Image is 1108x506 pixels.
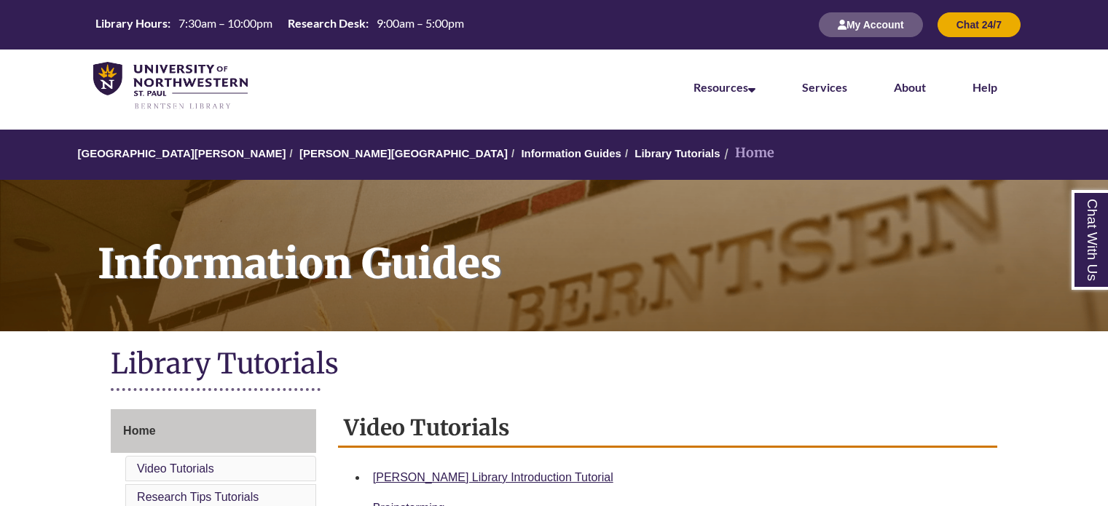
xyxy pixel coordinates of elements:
a: Home [111,409,316,453]
a: Research Tips Tutorials [137,491,259,503]
button: My Account [819,12,923,37]
h1: Library Tutorials [111,346,997,384]
table: Hours Today [90,15,470,33]
a: Services [802,80,847,94]
h2: Video Tutorials [338,409,997,448]
a: [PERSON_NAME][GEOGRAPHIC_DATA] [299,147,508,159]
span: Home [123,424,155,437]
a: [PERSON_NAME] Library Introduction Tutorial [373,471,613,483]
a: My Account [819,18,923,31]
a: Information Guides [521,147,621,159]
th: Library Hours: [90,15,173,31]
span: 7:30am – 10:00pm [178,16,272,30]
a: Video Tutorials [137,462,214,475]
a: [GEOGRAPHIC_DATA][PERSON_NAME] [77,147,286,159]
a: About [894,80,926,94]
th: Research Desk: [282,15,371,31]
a: Resources [694,80,755,94]
a: Chat 24/7 [938,18,1021,31]
a: Library Tutorials [634,147,720,159]
h1: Information Guides [82,180,1108,312]
button: Chat 24/7 [938,12,1021,37]
img: UNWSP Library Logo [93,62,248,111]
span: 9:00am – 5:00pm [377,16,464,30]
a: Help [973,80,997,94]
a: Hours Today [90,15,470,35]
li: Home [720,143,774,164]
